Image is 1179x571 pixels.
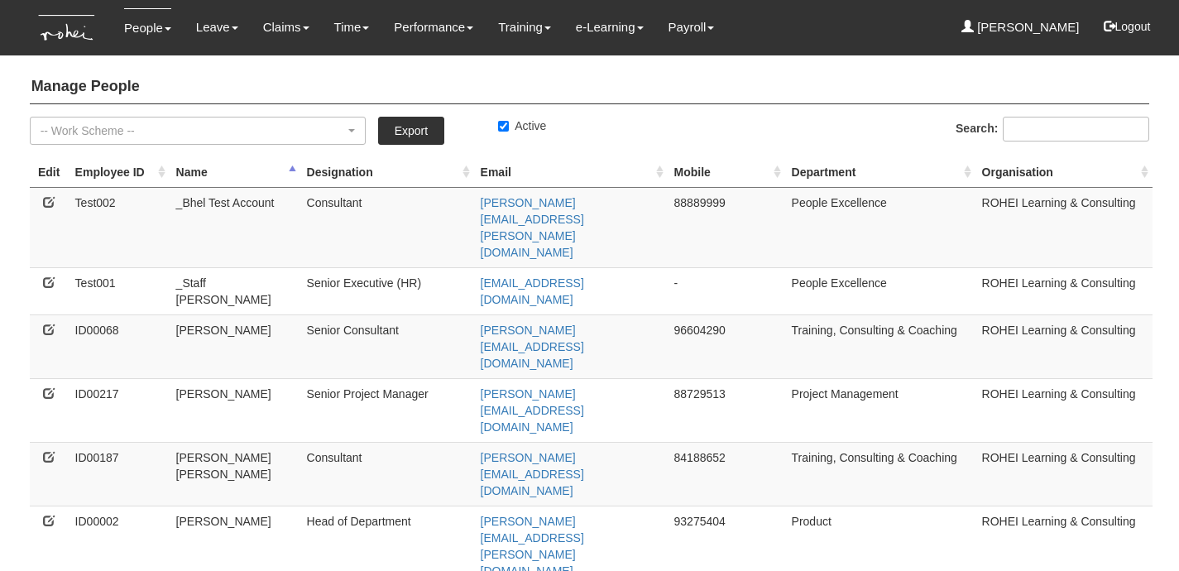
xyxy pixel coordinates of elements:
a: Training [498,8,551,46]
a: [PERSON_NAME][EMAIL_ADDRESS][PERSON_NAME][DOMAIN_NAME] [481,196,584,259]
a: People [124,8,171,47]
button: Logout [1092,7,1162,46]
td: Test001 [69,267,170,314]
th: Mobile : activate to sort column ascending [668,157,785,188]
a: [EMAIL_ADDRESS][DOMAIN_NAME] [481,276,584,306]
a: Payroll [669,8,715,46]
td: ROHEI Learning & Consulting [975,187,1153,267]
td: Consultant [300,442,474,506]
td: [PERSON_NAME] [PERSON_NAME] [170,442,300,506]
td: Training, Consulting & Coaching [785,442,975,506]
td: 88729513 [668,378,785,442]
a: [PERSON_NAME][EMAIL_ADDRESS][DOMAIN_NAME] [481,324,584,370]
a: e-Learning [576,8,644,46]
td: _Staff [PERSON_NAME] [170,267,300,314]
th: Name : activate to sort column descending [170,157,300,188]
td: ROHEI Learning & Consulting [975,267,1153,314]
th: Email : activate to sort column ascending [474,157,668,188]
th: Department : activate to sort column ascending [785,157,975,188]
td: 96604290 [668,314,785,378]
th: Employee ID: activate to sort column ascending [69,157,170,188]
td: 88889999 [668,187,785,267]
td: _Bhel Test Account [170,187,300,267]
div: -- Work Scheme -- [41,122,345,139]
h4: Manage People [30,70,1150,104]
td: ID00187 [69,442,170,506]
a: Performance [394,8,473,46]
a: Time [334,8,370,46]
td: ROHEI Learning & Consulting [975,442,1153,506]
label: Search: [956,117,1149,142]
td: ID00217 [69,378,170,442]
td: - [668,267,785,314]
input: Active [498,121,509,132]
label: Active [498,118,546,134]
th: Edit [30,157,69,188]
td: ROHEI Learning & Consulting [975,314,1153,378]
td: Training, Consulting & Coaching [785,314,975,378]
td: [PERSON_NAME] [170,314,300,378]
td: People Excellence [785,187,975,267]
td: ROHEI Learning & Consulting [975,378,1153,442]
td: Consultant [300,187,474,267]
td: People Excellence [785,267,975,314]
a: [PERSON_NAME][EMAIL_ADDRESS][DOMAIN_NAME] [481,451,584,497]
button: -- Work Scheme -- [30,117,366,145]
a: [PERSON_NAME][EMAIL_ADDRESS][DOMAIN_NAME] [481,387,584,434]
td: 84188652 [668,442,785,506]
td: [PERSON_NAME] [170,378,300,442]
td: ID00068 [69,314,170,378]
td: Senior Project Manager [300,378,474,442]
a: Export [378,117,444,145]
th: Designation : activate to sort column ascending [300,157,474,188]
td: Senior Executive (HR) [300,267,474,314]
a: [PERSON_NAME] [961,8,1080,46]
td: Test002 [69,187,170,267]
td: Senior Consultant [300,314,474,378]
td: Project Management [785,378,975,442]
input: Search: [1003,117,1149,142]
th: Organisation : activate to sort column ascending [975,157,1153,188]
a: Claims [263,8,309,46]
a: Leave [196,8,238,46]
